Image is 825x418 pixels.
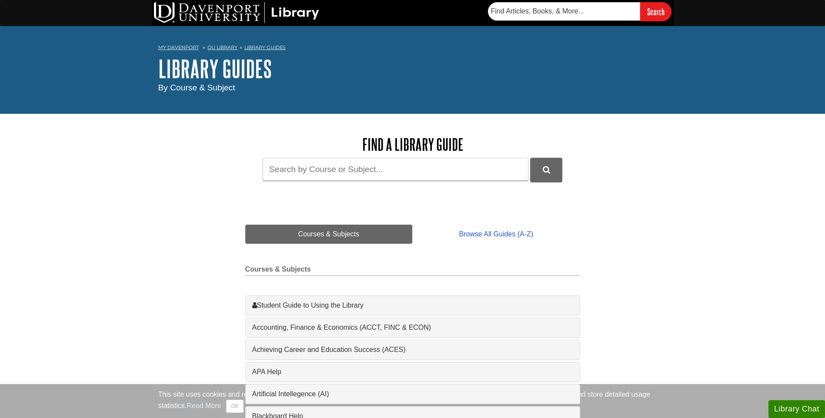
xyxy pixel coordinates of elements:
[158,44,199,51] a: My Davenport
[187,402,221,409] a: Read More
[158,389,667,413] div: This site uses cookies and records your IP address for usage statistics. Additionally, we use Goo...
[207,44,237,50] a: DU Library
[488,2,640,20] input: Find Articles, Books, & More...
[543,166,550,174] i: Search Library Guides
[252,389,573,399] a: Artificial Intellegence (AI)
[412,225,580,244] a: Browse All Guides (A-Z)
[245,136,580,153] h2: Find a Library Guide
[252,367,573,377] a: APA Help
[252,322,573,333] a: Accounting, Finance & Economics (ACCT, FINC & ECON)
[263,158,528,181] input: Search by Course or Subject...
[768,400,825,418] button: Library Chat
[154,2,319,23] img: DU Library
[158,82,667,94] div: By Course & Subject
[245,265,580,276] h2: Courses & Subjects
[245,225,413,244] a: Courses & Subjects
[158,42,667,56] nav: breadcrumb
[640,2,671,21] input: Search
[158,56,667,82] h1: Library Guides
[488,2,671,21] form: Searches DU Library's articles, books, and more
[226,400,243,413] button: Close
[252,345,573,355] a: Achieving Career and Education Success (ACES)
[252,300,573,311] a: Student Guide to Using the Library
[244,44,286,50] a: Library Guides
